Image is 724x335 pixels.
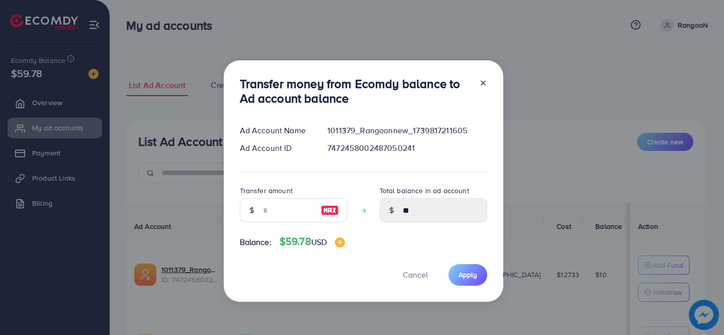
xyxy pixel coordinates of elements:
label: Total balance in ad account [380,186,469,196]
h3: Transfer money from Ecomdy balance to Ad account balance [240,76,471,106]
div: 7472458002487050241 [319,142,495,154]
img: image [321,204,339,216]
div: 1011379_Rangoonnew_1739817211605 [319,125,495,136]
img: image [335,237,345,247]
button: Cancel [390,264,440,286]
span: Cancel [403,269,428,280]
label: Transfer amount [240,186,293,196]
span: Balance: [240,236,271,248]
span: USD [311,236,327,247]
div: Ad Account ID [232,142,320,154]
div: Ad Account Name [232,125,320,136]
button: Apply [448,264,487,286]
span: Apply [459,270,477,280]
h4: $59.78 [280,235,345,248]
